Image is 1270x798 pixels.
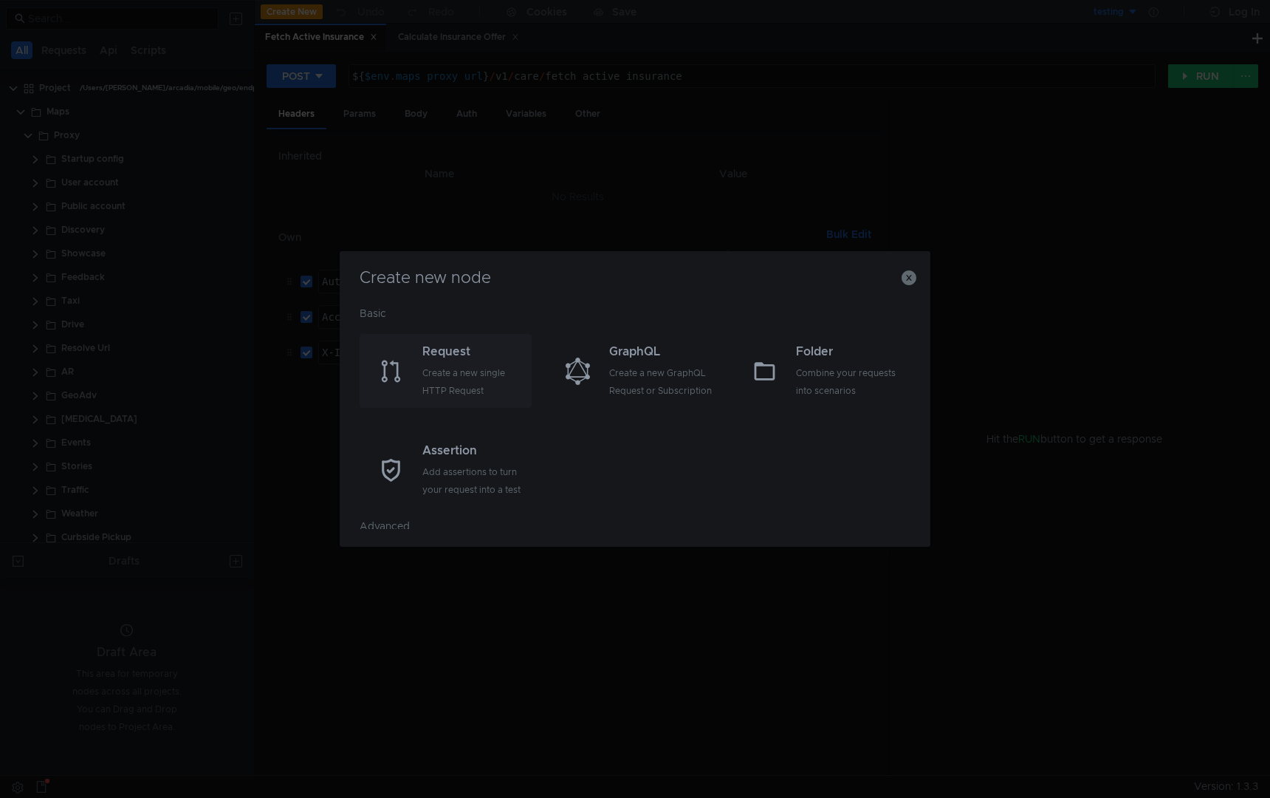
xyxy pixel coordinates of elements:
div: Add assertions to turn your request into a test [422,463,528,499]
div: Advanced [360,517,910,547]
div: Assertion [422,442,528,460]
div: Combine your requests into scenarios [796,364,902,400]
div: Request [422,343,528,361]
div: GraphQL [609,343,715,361]
div: Folder [796,343,902,361]
div: Create a new single HTTP Request [422,364,528,400]
div: Basic [360,304,910,334]
h3: Create new node [357,269,913,287]
div: Create a new GraphQL Request or Subscription [609,364,715,400]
